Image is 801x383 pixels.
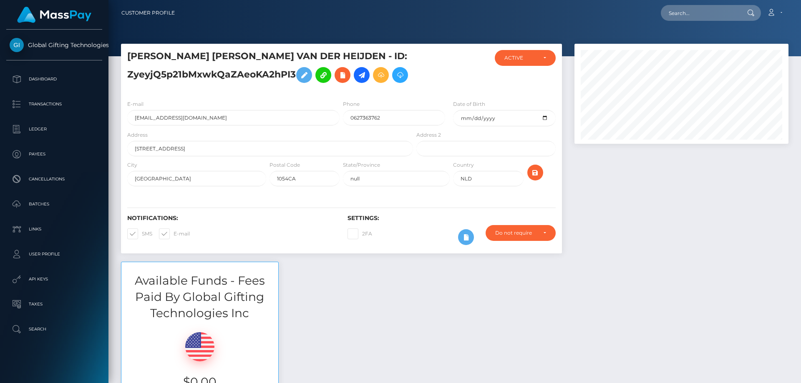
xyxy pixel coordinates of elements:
[127,50,408,87] h5: [PERSON_NAME] [PERSON_NAME] VAN DER HEIJDEN - ID: ZyeyjQ5p21bMxwkQaZAeoKA2hPI3
[10,248,99,260] p: User Profile
[121,273,278,322] h3: Available Funds - Fees Paid By Global Gifting Technologies Inc
[6,269,102,290] a: API Keys
[127,161,137,169] label: City
[17,7,91,23] img: MassPay Logo
[6,94,102,115] a: Transactions
[348,228,372,239] label: 2FA
[495,50,556,66] button: ACTIVE
[10,98,99,110] p: Transactions
[661,5,739,21] input: Search...
[270,161,300,169] label: Postal Code
[10,298,99,310] p: Taxes
[354,67,370,83] a: Initiate Payout
[6,169,102,190] a: Cancellations
[504,55,537,61] div: ACTIVE
[10,73,99,85] p: Dashboard
[343,100,360,108] label: Phone
[10,323,99,335] p: Search
[127,131,148,139] label: Address
[495,230,537,236] div: Do not require
[453,161,474,169] label: Country
[6,219,102,240] a: Links
[6,194,102,215] a: Batches
[486,225,556,241] button: Do not require
[127,215,335,222] h6: Notifications:
[10,148,99,160] p: Payees
[6,41,102,49] span: Global Gifting Technologies Inc
[416,131,441,139] label: Address 2
[121,4,175,22] a: Customer Profile
[185,332,214,361] img: USD.png
[10,198,99,210] p: Batches
[6,69,102,90] a: Dashboard
[6,319,102,340] a: Search
[159,228,190,239] label: E-mail
[127,100,144,108] label: E-mail
[348,215,555,222] h6: Settings:
[6,294,102,315] a: Taxes
[10,223,99,235] p: Links
[127,228,152,239] label: SMS
[6,244,102,265] a: User Profile
[343,161,380,169] label: State/Province
[10,173,99,185] p: Cancellations
[6,119,102,140] a: Ledger
[10,38,24,52] img: Global Gifting Technologies Inc
[6,144,102,165] a: Payees
[10,273,99,285] p: API Keys
[453,100,485,108] label: Date of Birth
[10,123,99,135] p: Ledger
